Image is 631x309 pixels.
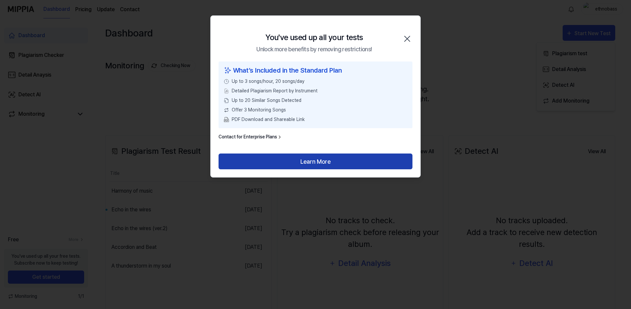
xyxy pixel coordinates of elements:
[219,133,282,140] a: Contact for Enterprise Plans
[219,154,412,169] button: Learn More
[232,116,305,123] span: PDF Download and Shareable Link
[224,117,229,122] img: PDF Download
[224,65,232,75] img: sparkles icon
[224,88,229,94] img: File Select
[256,45,372,54] div: Unlock more benefits by removing restrictions!
[232,107,286,113] span: Offer 3 Monitoring Songs
[265,32,363,43] div: You've used up all your tests
[232,97,301,104] span: Up to 20 Similar Songs Detected
[232,87,317,94] span: Detailed Plagiarism Report by Instrument
[232,78,304,85] span: Up to 3 songs/hour, 20 songs/day
[224,65,407,75] div: What’s Included in the Standard Plan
